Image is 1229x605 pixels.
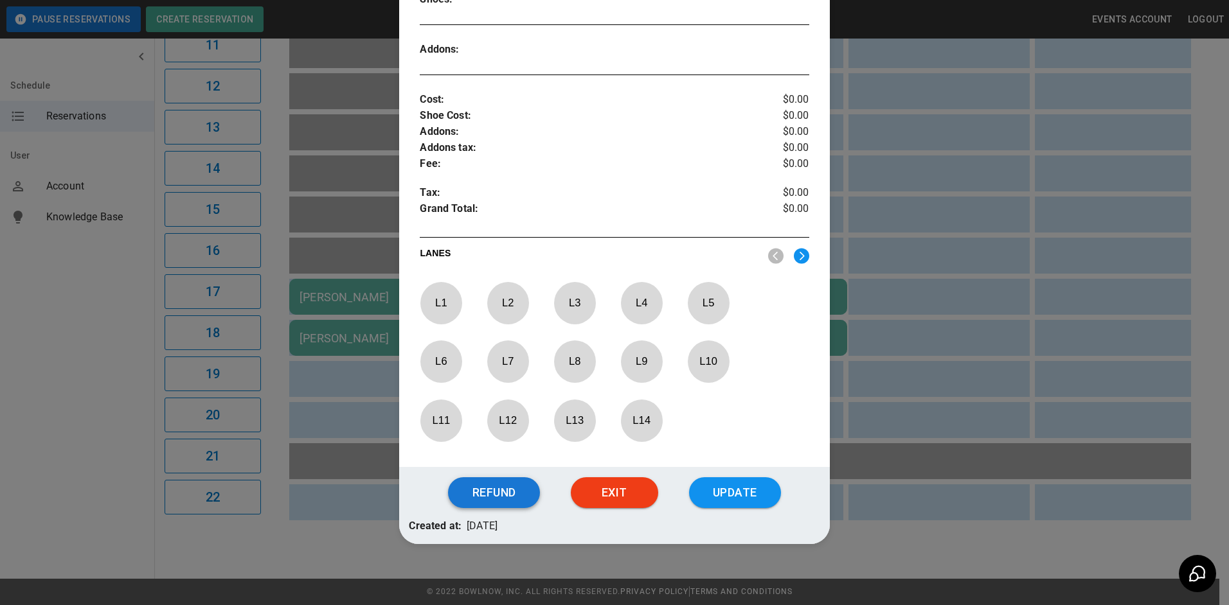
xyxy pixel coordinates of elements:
[487,288,529,318] p: L 2
[744,201,809,220] p: $0.00
[420,405,462,435] p: L 11
[420,124,744,140] p: Addons :
[467,518,498,534] p: [DATE]
[744,124,809,140] p: $0.00
[487,346,529,376] p: L 7
[409,518,462,534] p: Created at:
[571,477,658,508] button: Exit
[420,346,462,376] p: L 6
[744,185,809,201] p: $0.00
[553,346,596,376] p: L 8
[744,108,809,124] p: $0.00
[420,288,462,318] p: L 1
[768,248,784,264] img: nav_left.svg
[420,156,744,172] p: Fee :
[420,42,517,58] p: Addons :
[620,346,663,376] p: L 9
[794,248,809,264] img: right.svg
[744,156,809,172] p: $0.00
[420,247,757,265] p: LANES
[420,92,744,108] p: Cost :
[420,108,744,124] p: Shoe Cost :
[553,288,596,318] p: L 3
[744,140,809,156] p: $0.00
[744,92,809,108] p: $0.00
[420,185,744,201] p: Tax :
[689,477,781,508] button: Update
[553,405,596,435] p: L 13
[687,346,730,376] p: L 10
[448,477,539,508] button: Refund
[620,288,663,318] p: L 4
[487,405,529,435] p: L 12
[420,140,744,156] p: Addons tax :
[620,405,663,435] p: L 14
[420,201,744,220] p: Grand Total :
[687,288,730,318] p: L 5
